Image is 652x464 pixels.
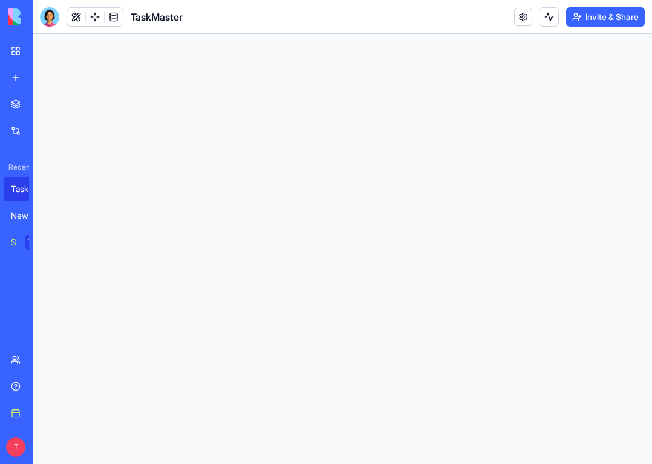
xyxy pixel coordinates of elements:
[4,162,29,172] span: Recent
[11,236,17,248] div: Social Media Content Generator
[11,210,45,222] div: New App
[4,204,52,228] a: New App
[131,10,183,24] span: TaskMaster
[8,8,83,25] img: logo
[11,183,45,195] div: TaskMaster
[4,230,52,254] a: Social Media Content GeneratorTRY
[25,235,45,250] div: TRY
[566,7,645,27] button: Invite & Share
[4,177,52,201] a: TaskMaster
[6,437,25,457] span: T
